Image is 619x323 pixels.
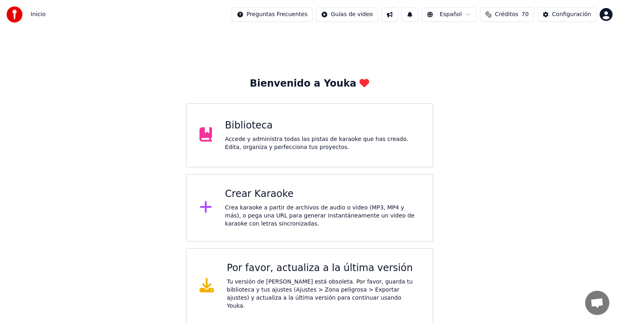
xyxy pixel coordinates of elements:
div: Por favor, actualiza a la última versión [227,262,420,275]
button: Preguntas Frecuentes [232,7,313,22]
button: Créditos70 [480,7,534,22]
div: Bienvenido a Youka [250,77,370,90]
div: Tu versión de [PERSON_NAME] está obsoleta. Por favor, guarda tu biblioteca y tus ajustes (Ajustes... [227,278,420,310]
div: Crea karaoke a partir de archivos de audio o video (MP3, MP4 y más), o pega una URL para generar ... [225,204,420,228]
span: 70 [521,10,529,19]
div: Configuración [552,10,591,19]
div: Crear Karaoke [225,188,420,201]
a: Chat abierto [585,291,609,315]
button: Guías de video [316,7,378,22]
button: Configuración [537,7,596,22]
div: Accede y administra todas las pistas de karaoke que has creado. Edita, organiza y perfecciona tus... [225,135,420,151]
nav: breadcrumb [31,10,46,19]
div: Biblioteca [225,119,420,132]
img: youka [6,6,23,23]
span: Inicio [31,10,46,19]
span: Créditos [495,10,518,19]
